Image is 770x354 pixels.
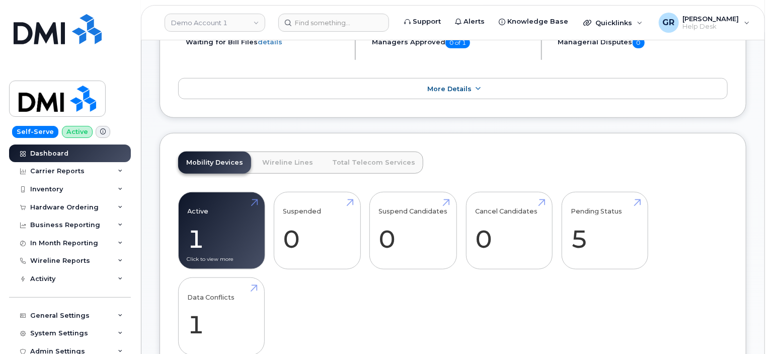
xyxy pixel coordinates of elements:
[427,85,472,93] span: More Details
[278,14,389,32] input: Find something...
[576,13,650,33] div: Quicklinks
[571,197,639,264] a: Pending Status 5
[475,197,543,264] a: Cancel Candidates 0
[178,152,251,174] a: Mobility Devices
[413,17,441,27] span: Support
[254,152,321,174] a: Wireline Lines
[652,13,757,33] div: Gabriel Rains
[683,15,739,23] span: [PERSON_NAME]
[283,197,351,264] a: Suspended 0
[595,19,632,27] span: Quicklinks
[492,12,575,32] a: Knowledge Base
[663,17,675,29] span: GR
[379,197,448,264] a: Suspend Candidates 0
[165,14,265,32] a: Demo Account 1
[324,152,423,174] a: Total Telecom Services
[507,17,568,27] span: Knowledge Base
[188,284,256,350] a: Data Conflicts 1
[445,37,470,48] span: 0 of 1
[633,37,645,48] span: 0
[464,17,485,27] span: Alerts
[186,37,346,47] li: Waiting for Bill Files
[683,23,739,31] span: Help Desk
[558,37,728,48] h5: Managerial Disputes
[258,38,282,46] a: details
[372,37,532,48] h5: Managers Approved
[397,12,448,32] a: Support
[448,12,492,32] a: Alerts
[188,197,256,264] a: Active 1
